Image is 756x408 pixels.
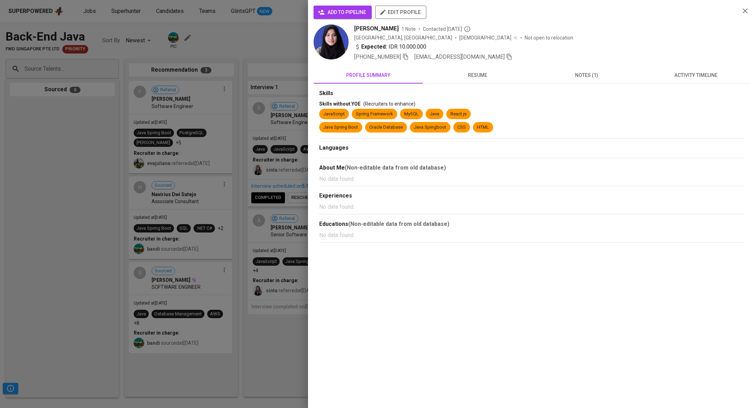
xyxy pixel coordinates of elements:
b: (Non-editable data from old database) [348,221,449,227]
span: profile summary [318,71,419,80]
div: Oracle Database [369,124,403,131]
div: Experiences [319,192,745,200]
div: Skills [319,90,745,98]
p: No data found. [319,231,745,239]
span: Contacted [DATE] [423,26,471,33]
div: [GEOGRAPHIC_DATA], [GEOGRAPHIC_DATA] [354,34,452,41]
button: edit profile [375,6,426,19]
svg: By Batam recruiter [464,26,471,33]
p: No data found. [319,203,745,211]
div: MySQL [404,111,419,117]
div: About Me [319,164,745,172]
div: CSS [457,124,466,131]
div: Java Spring Boot [323,124,358,131]
button: add to pipeline [314,6,372,19]
span: notes (1) [536,71,637,80]
span: resume [427,71,528,80]
b: Expected: [361,43,387,51]
span: [PHONE_NUMBER] [354,53,401,60]
span: [EMAIL_ADDRESS][DOMAIN_NAME] [414,53,505,60]
img: 4ba965fe6f0f1061bd54e96266d32463.jpg [314,24,349,59]
span: Skills without YOE [319,101,360,107]
span: activity timeline [645,71,746,80]
div: Spring Framework [356,111,393,117]
div: IDR 10.000.000 [354,43,426,51]
div: HTML [477,124,489,131]
div: Java Spingboot [414,124,446,131]
div: React.js [450,111,467,117]
span: [DEMOGRAPHIC_DATA] [459,34,512,41]
span: edit profile [381,8,421,17]
a: edit profile [375,9,426,15]
span: (Recruiters to enhance) [363,101,415,107]
div: Languages [319,144,745,152]
p: No data found. [319,175,745,183]
p: Not open to relocation [525,34,573,41]
span: 1 Note [401,26,416,33]
div: Educations [319,220,745,228]
div: JavaScript [323,111,345,117]
span: add to pipeline [319,8,366,17]
div: Java [430,111,439,117]
b: (Non-editable data from old database) [345,164,446,171]
span: [PERSON_NAME] [354,24,399,33]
